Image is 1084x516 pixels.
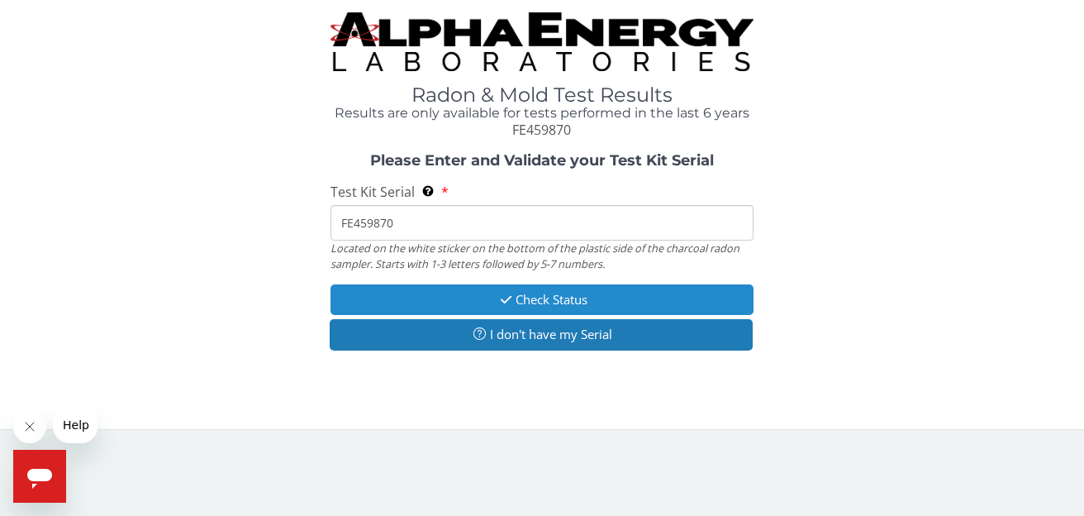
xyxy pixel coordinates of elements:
[13,410,46,443] iframe: Close message
[330,84,754,106] h1: Radon & Mold Test Results
[330,319,754,350] button: I don't have my Serial
[330,183,415,201] span: Test Kit Serial
[13,450,66,503] iframe: Button to launch messaging window
[330,241,754,271] div: Located on the white sticker on the bottom of the plastic side of the charcoal radon sampler. Sta...
[330,106,754,121] h4: Results are only available for tests performed in the last 6 years
[330,284,754,315] button: Check Status
[53,407,97,443] iframe: Message from company
[370,151,714,170] strong: Please Enter and Validate your Test Kit Serial
[330,12,754,71] img: TightCrop.jpg
[512,121,571,139] span: FE459870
